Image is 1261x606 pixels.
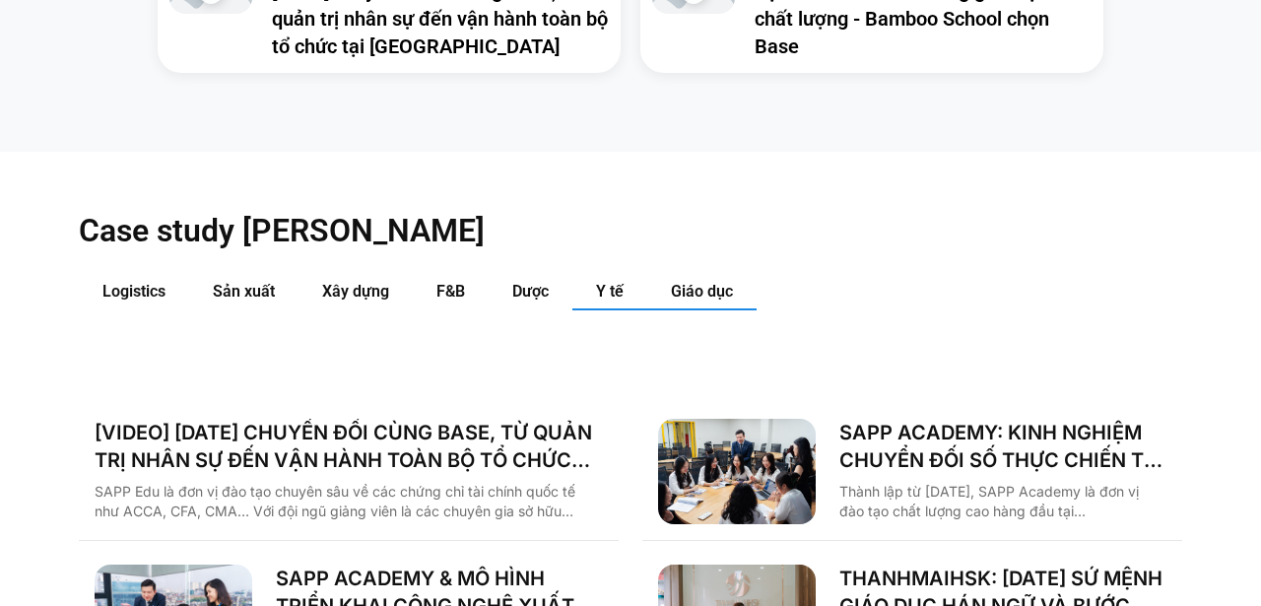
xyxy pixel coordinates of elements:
[839,482,1166,521] p: Thành lập từ [DATE], SAPP Academy là đơn vị đào tạo chất lượng cao hàng đầu tại [GEOGRAPHIC_DATA]...
[213,282,275,301] span: Sản xuất
[671,282,733,301] span: Giáo dục
[596,282,624,301] span: Y tế
[839,419,1166,474] a: SAPP ACADEMY: KINH NGHIỆM CHUYỂN ĐỐI SỐ THỰC CHIẾN TỪ TƯ DUY QUẢN TRỊ VỮNG
[512,282,549,301] span: Dược
[79,211,1182,250] h2: Case study [PERSON_NAME]
[95,419,603,474] a: [VIDEO] [DATE] CHUYỂN ĐỔI CÙNG BASE, TỪ QUẢN TRỊ NHÂN SỰ ĐẾN VẬN HÀNH TOÀN BỘ TỔ CHỨC TẠI [GEOGRA...
[436,282,465,301] span: F&B
[322,282,389,301] span: Xây dựng
[102,282,166,301] span: Logistics
[95,482,603,521] p: SAPP Edu là đơn vị đào tạo chuyên sâu về các chứng chỉ tài chính quốc tế như ACCA, CFA, CMA… Với ...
